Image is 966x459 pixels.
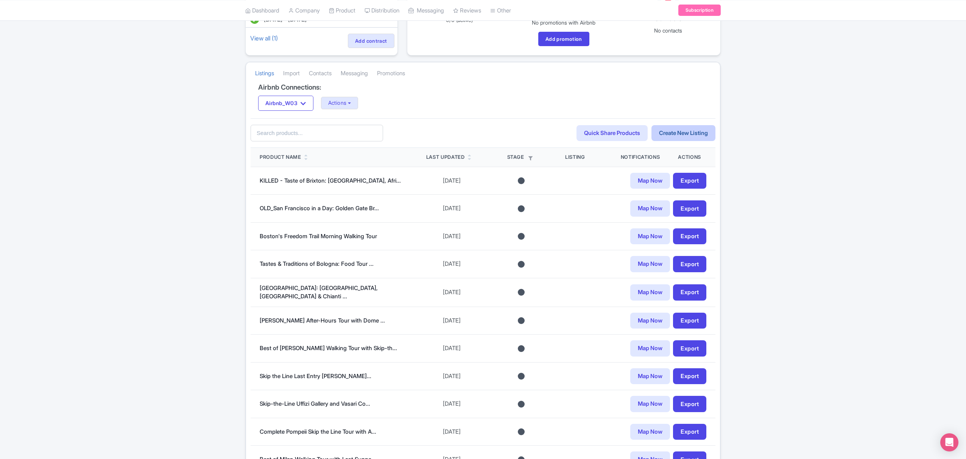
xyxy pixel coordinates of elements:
[417,362,487,390] td: [DATE]
[417,390,487,418] td: [DATE]
[249,33,279,43] a: View all (1)
[417,307,487,335] td: [DATE]
[426,154,465,161] div: Last Updated
[258,84,708,91] h4: Airbnb Connections:
[260,284,378,300] a: [GEOGRAPHIC_DATA]: [GEOGRAPHIC_DATA], [GEOGRAPHIC_DATA] & Chianti ...
[612,148,669,167] th: Notifications
[260,177,401,184] a: KILLED - Taste of Brixton: [GEOGRAPHIC_DATA], Afri...
[260,154,301,161] div: Product Name
[630,368,670,385] a: Map Now
[260,344,397,352] a: Best of [PERSON_NAME] Walking Tour with Skip-th...
[260,428,376,435] a: Complete Pompeii Skip the Line Tour with A...
[673,173,706,189] a: Export
[260,400,370,407] a: Skip-the-Line Uffizi Gallery and Vasari Co...
[673,340,706,357] a: Export
[495,154,547,161] div: Stage
[576,125,648,141] a: Quick Share Products
[673,284,706,301] a: Export
[417,167,487,195] td: [DATE]
[651,125,715,141] a: Create New Listing
[630,340,670,357] a: Map Now
[630,424,670,440] a: Map Now
[528,156,533,160] i: Filter by stage
[341,63,368,84] a: Messaging
[940,433,958,451] div: Open Intercom Messenger
[630,256,670,272] a: Map Now
[673,396,706,412] a: Export
[377,63,405,84] a: Promotions
[630,313,670,329] a: Map Now
[673,228,706,245] a: Export
[417,195,487,223] td: [DATE]
[309,63,332,84] a: Contacts
[669,148,715,167] th: Actions
[260,317,385,324] a: [PERSON_NAME] After-Hours Tour with Dome ...
[417,335,487,363] td: [DATE]
[630,396,670,412] a: Map Now
[417,278,487,307] td: [DATE]
[260,260,374,267] a: Tastes & Traditions of Bologna: Food Tour ...
[630,200,670,217] a: Map Now
[417,250,487,278] td: [DATE]
[417,418,487,446] td: [DATE]
[538,32,589,46] a: Add promotion
[673,368,706,385] a: Export
[260,233,377,240] a: Boston's Freedom Trail Morning Walking Tour
[283,63,300,84] a: Import
[251,125,383,142] input: Search products...
[673,424,706,440] a: Export
[348,34,394,48] a: Add contract
[321,97,358,109] button: Actions
[417,222,487,250] td: [DATE]
[255,63,274,84] a: Listings
[516,19,611,26] p: No promotions with Airbnb
[620,26,716,34] p: No contacts
[556,148,612,167] th: Listing
[258,96,313,111] button: Airbnb_W03
[673,256,706,272] a: Export
[630,173,670,189] a: Map Now
[630,284,670,301] a: Map Now
[260,372,371,380] a: Skip the Line Last Entry [PERSON_NAME]...
[260,205,379,212] a: OLD_San Francisco in a Day: Golden Gate Br...
[673,313,706,329] a: Export
[630,228,670,245] a: Map Now
[678,5,721,16] a: Subscription
[673,200,706,217] a: Export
